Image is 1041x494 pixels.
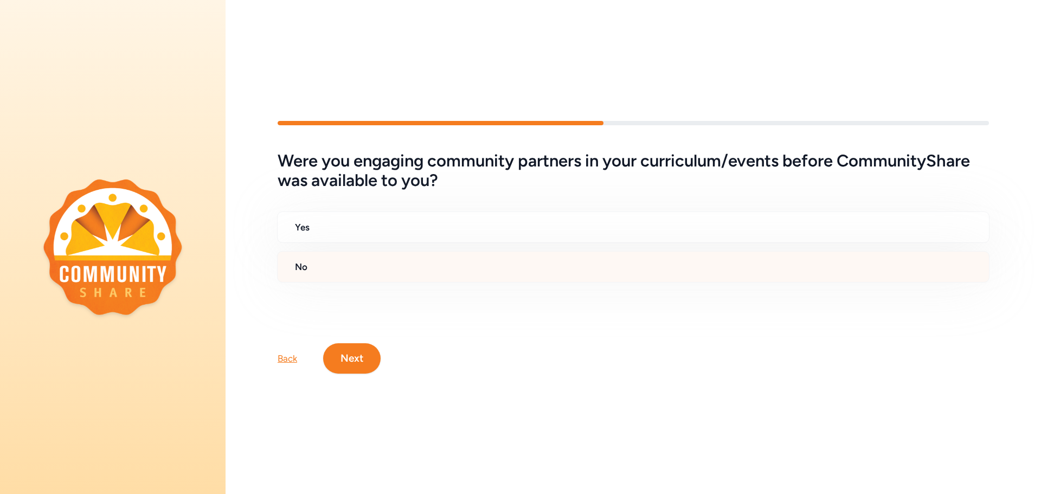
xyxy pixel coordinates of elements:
div: Back [278,352,297,365]
h2: No [295,260,980,273]
img: logo [43,179,182,315]
h2: Yes [295,221,980,234]
button: Next [323,343,381,374]
h5: Were you engaging community partners in your curriculum/events before CommunityShare was availabl... [278,151,989,190]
